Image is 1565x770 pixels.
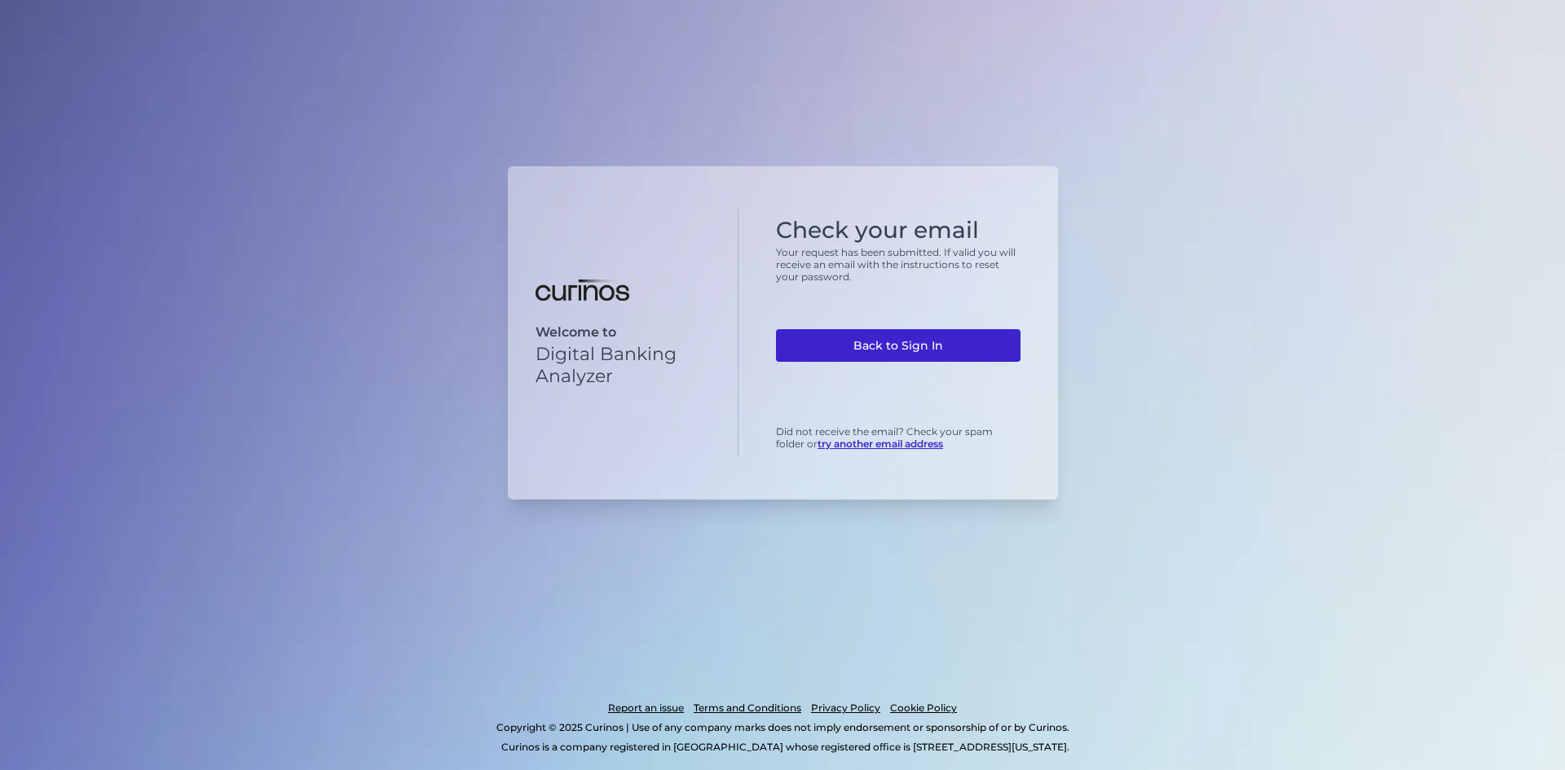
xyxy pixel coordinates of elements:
a: try another email address [818,438,943,450]
p: Welcome to [536,324,711,340]
p: Curinos is a company registered in [GEOGRAPHIC_DATA] whose registered office is [STREET_ADDRESS][... [85,737,1485,757]
p: Your request has been submitted. If valid you will receive an email with the instructions to rese... [776,246,1021,283]
p: Copyright © 2025 Curinos | Use of any company marks does not imply endorsement or sponsorship of ... [80,718,1485,737]
p: Did not receive the email? Check your spam folder or [776,425,1021,450]
p: Digital Banking Analyzer [536,343,711,387]
a: Cookie Policy [890,698,957,718]
h1: Check your email [776,217,1021,244]
a: Back to Sign In [776,329,1021,362]
a: Terms and Conditions [694,698,801,718]
a: Report an issue [608,698,684,718]
a: Privacy Policy [811,698,880,718]
img: Digital Banking Analyzer [536,279,629,301]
